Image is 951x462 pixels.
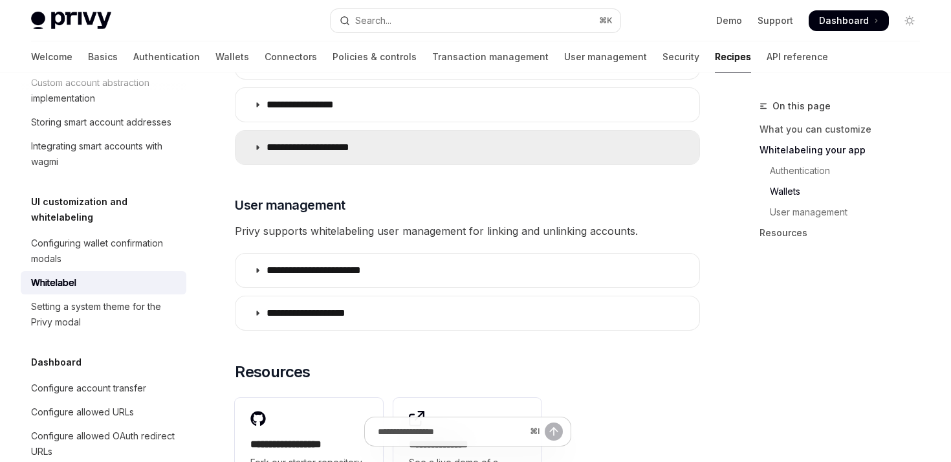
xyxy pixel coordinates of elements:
a: Transaction management [432,41,549,72]
a: Policies & controls [333,41,417,72]
a: Wallets [760,181,930,202]
span: Dashboard [819,14,869,27]
button: Toggle dark mode [899,10,920,31]
a: Demo [716,14,742,27]
div: Integrating smart accounts with wagmi [31,138,179,170]
a: Basics [88,41,118,72]
a: Connectors [265,41,317,72]
button: Open search [331,9,620,32]
button: Send message [545,423,563,441]
div: Setting a system theme for the Privy modal [31,299,179,330]
a: Welcome [31,41,72,72]
div: Search... [355,13,391,28]
span: Resources [235,362,311,382]
span: On this page [772,98,831,114]
div: Configure account transfer [31,380,146,396]
span: ⌘ K [599,16,613,26]
a: Storing smart account addresses [21,111,186,134]
a: Whitelabeling your app [760,140,930,160]
a: Resources [760,223,930,243]
a: Whitelabel [21,271,186,294]
a: Support [758,14,793,27]
div: Configure allowed URLs [31,404,134,420]
span: User management [235,196,345,214]
a: Authentication [760,160,930,181]
span: Privy supports whitelabeling user management for linking and unlinking accounts. [235,222,700,240]
input: Ask a question... [378,417,525,446]
a: Dashboard [809,10,889,31]
a: Security [662,41,699,72]
a: User management [564,41,647,72]
a: Configure account transfer [21,377,186,400]
a: Authentication [133,41,200,72]
div: Storing smart account addresses [31,115,171,130]
a: Configure allowed URLs [21,401,186,424]
a: Setting a system theme for the Privy modal [21,295,186,334]
a: User management [760,202,930,223]
img: light logo [31,12,111,30]
a: API reference [767,41,828,72]
a: Wallets [215,41,249,72]
h5: Dashboard [31,355,82,370]
div: Whitelabel [31,275,76,291]
h5: UI customization and whitelabeling [31,194,186,225]
a: Configuring wallet confirmation modals [21,232,186,270]
a: Integrating smart accounts with wagmi [21,135,186,173]
div: Configuring wallet confirmation modals [31,236,179,267]
a: What you can customize [760,119,930,140]
div: Configure allowed OAuth redirect URLs [31,428,179,459]
a: Recipes [715,41,751,72]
